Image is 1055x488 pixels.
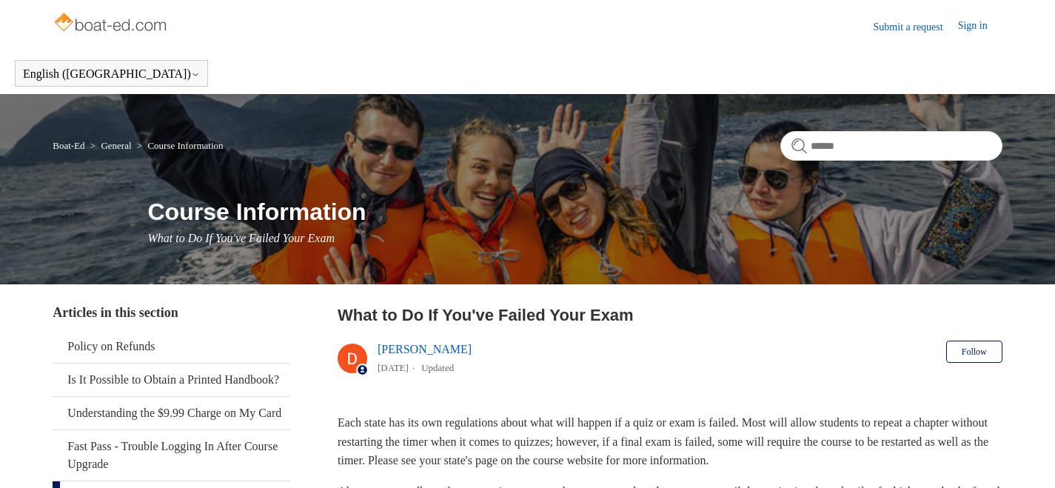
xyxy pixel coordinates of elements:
a: Boat-Ed [53,140,84,151]
span: Each state has its own regulations about what will happen if a quiz or exam is failed. Most will ... [338,416,988,467]
li: Updated [421,362,454,373]
button: English ([GEOGRAPHIC_DATA]) [23,67,200,81]
input: Search [780,131,1002,161]
a: Is It Possible to Obtain a Printed Handbook? [53,364,290,396]
li: General [87,140,134,151]
a: [PERSON_NAME] [378,343,472,355]
a: Course Information [147,140,223,151]
button: Follow Article [946,341,1002,363]
a: Policy on Refunds [53,330,290,363]
img: Boat-Ed Help Center home page [53,9,170,39]
h1: Course Information [148,194,1002,230]
a: Understanding the $9.99 Charge on My Card [53,397,290,429]
h2: What to Do If You've Failed Your Exam [338,303,1002,327]
a: Sign in [958,18,1002,36]
span: What to Do If You've Failed Your Exam [148,232,335,244]
a: Submit a request [874,19,958,35]
time: 03/04/2024, 11:08 [378,362,409,373]
li: Course Information [134,140,224,151]
a: Fast Pass - Trouble Logging In After Course Upgrade [53,430,290,481]
li: Boat-Ed [53,140,87,151]
span: Articles in this section [53,305,178,320]
a: General [101,140,131,151]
